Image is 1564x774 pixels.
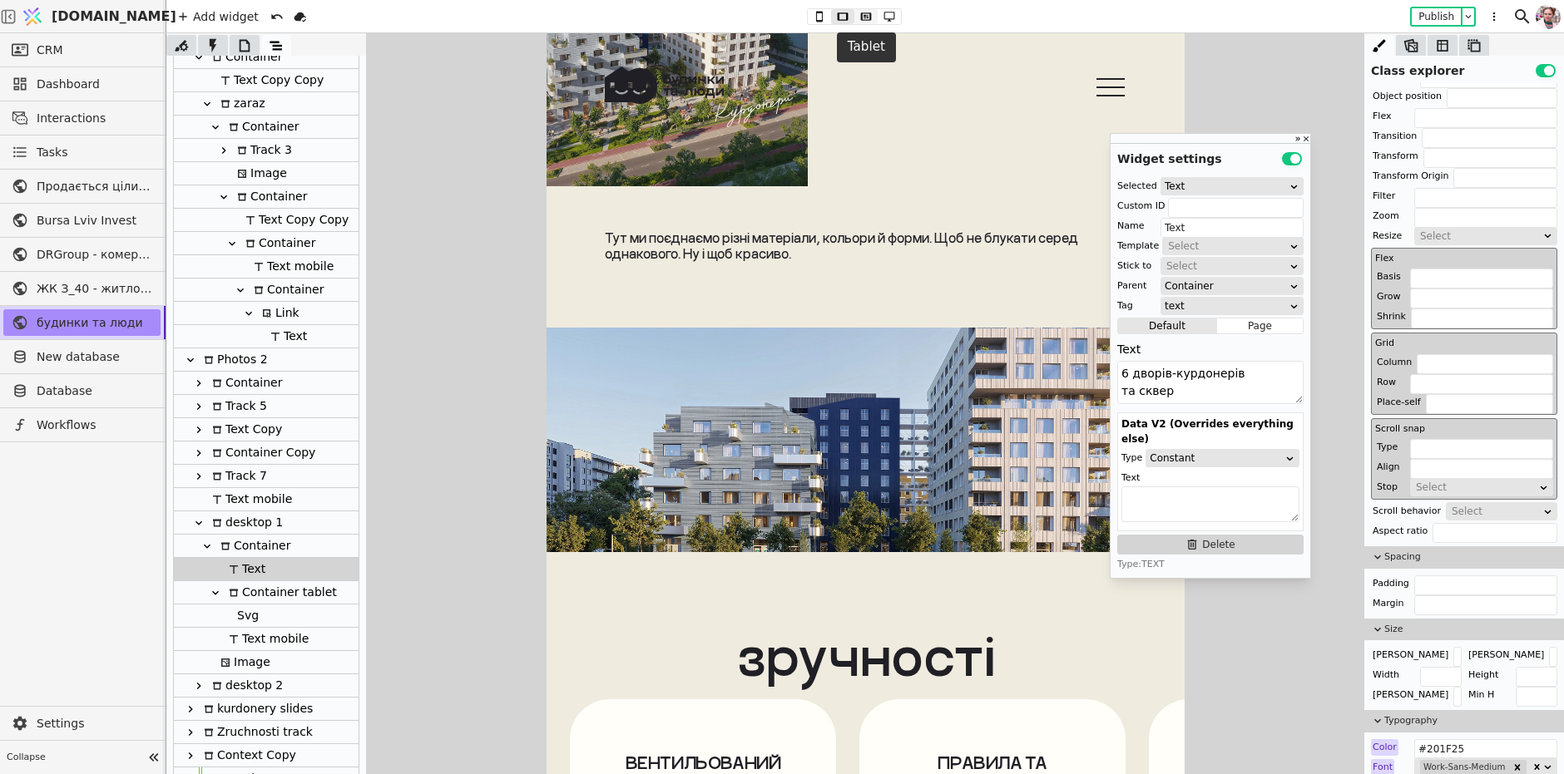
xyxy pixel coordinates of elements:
div: [PERSON_NAME] [1467,647,1546,663]
div: Text Copy [174,418,359,441]
span: Bursa Lviv Invest [37,212,152,229]
div: Container [174,185,359,209]
div: Text mobile [224,628,309,650]
div: Link [174,302,359,325]
div: Svg [174,604,359,628]
div: Text Copy Copy [174,209,359,232]
div: Text [174,558,359,581]
div: Select [1168,238,1287,254]
div: Photos 2 [174,348,359,372]
div: ВЕНТИЛЬОВАНИЙ ФАСАД ОЗДОБЛЕНИЙ КЕРАМІЧНОЮ ПЛИТКОЮ [48,719,265,761]
div: Padding [1371,575,1411,592]
div: Stick to [1117,258,1151,274]
span: Size [1384,623,1557,637]
div: Container [174,535,359,558]
div: [PERSON_NAME] [1371,687,1450,703]
span: New database [37,348,152,366]
span: Spacing [1384,550,1557,564]
div: Flex [1371,108,1393,125]
div: Track 3 [174,139,359,162]
div: Link [257,302,299,324]
div: desktop 2 [207,674,283,697]
div: Tag [1117,298,1133,314]
div: Scroll behavior [1371,503,1443,520]
div: Template [1117,238,1159,254]
div: Width [1371,667,1401,683]
a: будинки та люди [3,309,161,336]
div: Select [1166,258,1287,274]
div: Text Copy Copy [174,69,359,92]
div: Stop [1375,479,1399,495]
div: Container tablet [174,581,359,604]
div: desktop 1 [207,511,283,534]
div: Track 7 [207,465,267,487]
div: Place-self [1375,394,1423,411]
div: [PERSON_NAME] [1371,647,1450,663]
div: Container [174,232,359,255]
div: Container [207,46,282,68]
div: Transform [1371,148,1420,165]
div: Container [215,535,290,557]
span: Dashboard [37,76,152,93]
div: Container [232,185,307,208]
div: Min H [1467,687,1496,703]
div: Text mobile [207,488,292,510]
div: Align [1375,459,1402,476]
button: Delete [1117,535,1304,555]
div: Container Copy [207,441,315,464]
div: zaraz [215,92,265,115]
div: Container [174,116,359,139]
a: Bursa Lviv Invest [3,207,161,234]
span: Collapse [7,751,142,765]
div: zaraz [174,92,359,116]
span: будинки та люди [37,314,152,332]
div: Constant [1150,450,1284,466]
a: Tasks [3,139,161,165]
div: Transition [1371,128,1418,145]
div: Context Copy [174,744,359,767]
span: CRM [37,42,63,59]
span: Workflows [37,417,152,434]
div: Select [1420,228,1541,244]
div: Image [174,651,359,674]
div: Filter [1371,188,1397,205]
div: Text Copy Copy [215,69,324,91]
iframe: To enrich screen reader interactions, please activate Accessibility in Grammarly extension settings [547,33,1185,774]
a: New database [3,343,161,370]
div: Двір ДЛЯ барбекю [627,719,844,761]
div: Type: TEXT [1117,558,1304,571]
div: Text [265,325,307,348]
div: Track 5 [207,395,267,417]
div: Container [174,279,359,302]
div: Height [1467,667,1500,683]
a: Settings [3,710,161,737]
div: Class explorer [1364,56,1564,80]
div: kurdonery slides [199,698,313,720]
div: Parent [1117,278,1146,294]
a: Database [3,377,161,404]
div: text [1165,298,1289,314]
div: Widget settings [1111,144,1310,168]
div: Row [1375,374,1398,391]
div: Transform Origin [1371,168,1450,185]
div: Text mobile [249,255,334,278]
div: ПРАВИЛА ТА УПРАВЛІННЯ БУДИНКОМ [338,719,554,761]
div: Photos 2 [199,348,268,371]
div: Track 3 [232,139,292,161]
div: Zruchnosti track [174,721,359,744]
div: Custom ID [1117,198,1165,214]
div: Resize [1371,228,1403,244]
div: Container Copy [174,441,359,465]
span: Tasks [37,144,68,161]
div: Text [1121,470,1299,486]
div: Image [174,162,359,185]
div: Container [174,372,359,395]
div: Container [240,232,315,254]
div: Container tablet [224,581,337,604]
div: Selected [1117,178,1157,195]
span: Продається цілий будинок [PERSON_NAME] нерухомість [37,178,152,195]
div: desktop 1 [174,511,359,535]
div: Text mobile [174,488,359,511]
div: Image [232,162,287,185]
textarea: 6 дворів-курдонерів та сквер [1117,361,1304,404]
